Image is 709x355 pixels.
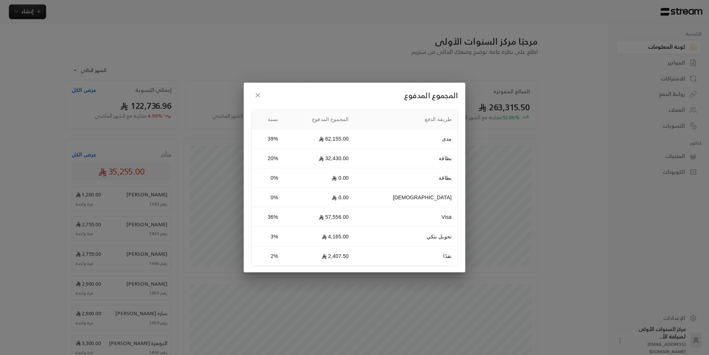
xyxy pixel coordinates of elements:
[251,188,284,207] td: 0%
[284,129,354,149] td: 62,155.00
[251,227,284,247] td: 3%
[251,168,284,188] td: 0%
[354,129,458,149] td: مدى
[354,149,458,168] td: بطاقة
[284,207,354,227] td: 57,556.00
[251,110,284,129] th: نسبة
[354,207,458,227] td: Visa
[251,207,284,227] td: 36%
[284,247,354,266] td: 2,407.50
[284,110,354,129] th: المجموع المدفوع
[251,247,284,266] td: 2%
[251,149,284,168] td: 20%
[284,227,354,247] td: 4,165.00
[284,149,354,168] td: 32,430.00
[354,188,458,207] td: [DEMOGRAPHIC_DATA]
[354,227,458,247] td: تحويل بنكي
[284,188,354,207] td: 0.00
[251,89,458,102] h2: المجموع المدفوع
[354,110,458,129] th: طريقة الدفع
[354,168,458,188] td: بطاقة
[251,129,284,149] td: 39%
[354,247,458,266] td: نقدًا
[284,168,354,188] td: 0.00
